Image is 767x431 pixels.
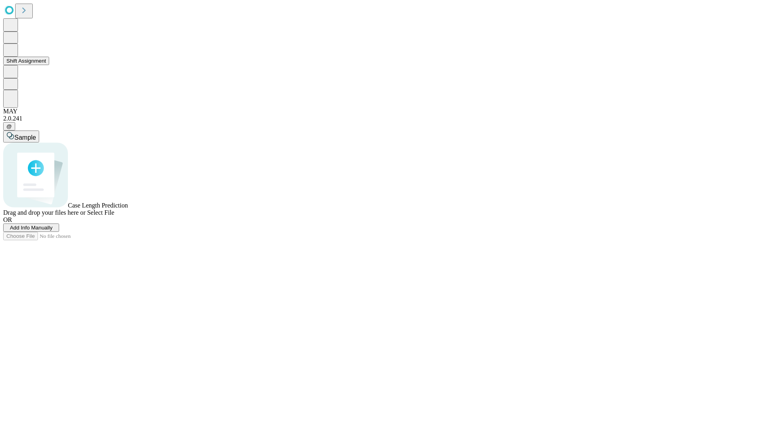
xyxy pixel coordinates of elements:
[3,130,39,142] button: Sample
[3,108,764,115] div: MAY
[3,57,49,65] button: Shift Assignment
[3,122,15,130] button: @
[14,134,36,141] span: Sample
[68,202,128,209] span: Case Length Prediction
[6,123,12,129] span: @
[87,209,114,216] span: Select File
[3,209,85,216] span: Drag and drop your files here or
[3,115,764,122] div: 2.0.241
[3,216,12,223] span: OR
[10,225,53,231] span: Add Info Manually
[3,223,59,232] button: Add Info Manually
